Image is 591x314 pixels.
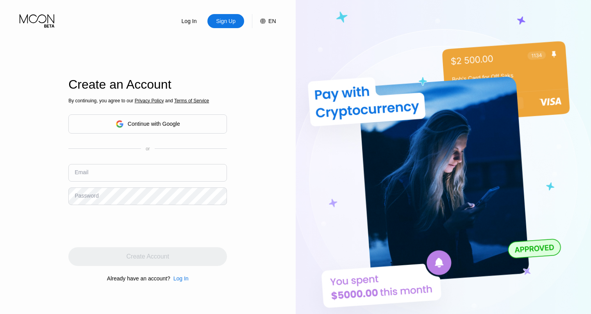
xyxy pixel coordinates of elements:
span: Privacy Policy [135,98,164,103]
iframe: reCAPTCHA [68,211,187,241]
span: Terms of Service [174,98,209,103]
div: Create an Account [68,77,227,92]
div: Password [75,193,98,199]
div: or [146,146,150,152]
div: Sign Up [215,17,236,25]
span: and [164,98,174,103]
div: Log In [173,275,189,282]
div: EN [268,18,276,24]
div: Log In [181,17,198,25]
div: Continue with Google [128,121,180,127]
div: EN [252,14,276,28]
div: Log In [170,275,189,282]
div: Log In [171,14,207,28]
div: By continuing, you agree to our [68,98,227,103]
div: Sign Up [207,14,244,28]
div: Continue with Google [68,114,227,134]
div: Already have an account? [107,275,170,282]
div: Email [75,169,88,175]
